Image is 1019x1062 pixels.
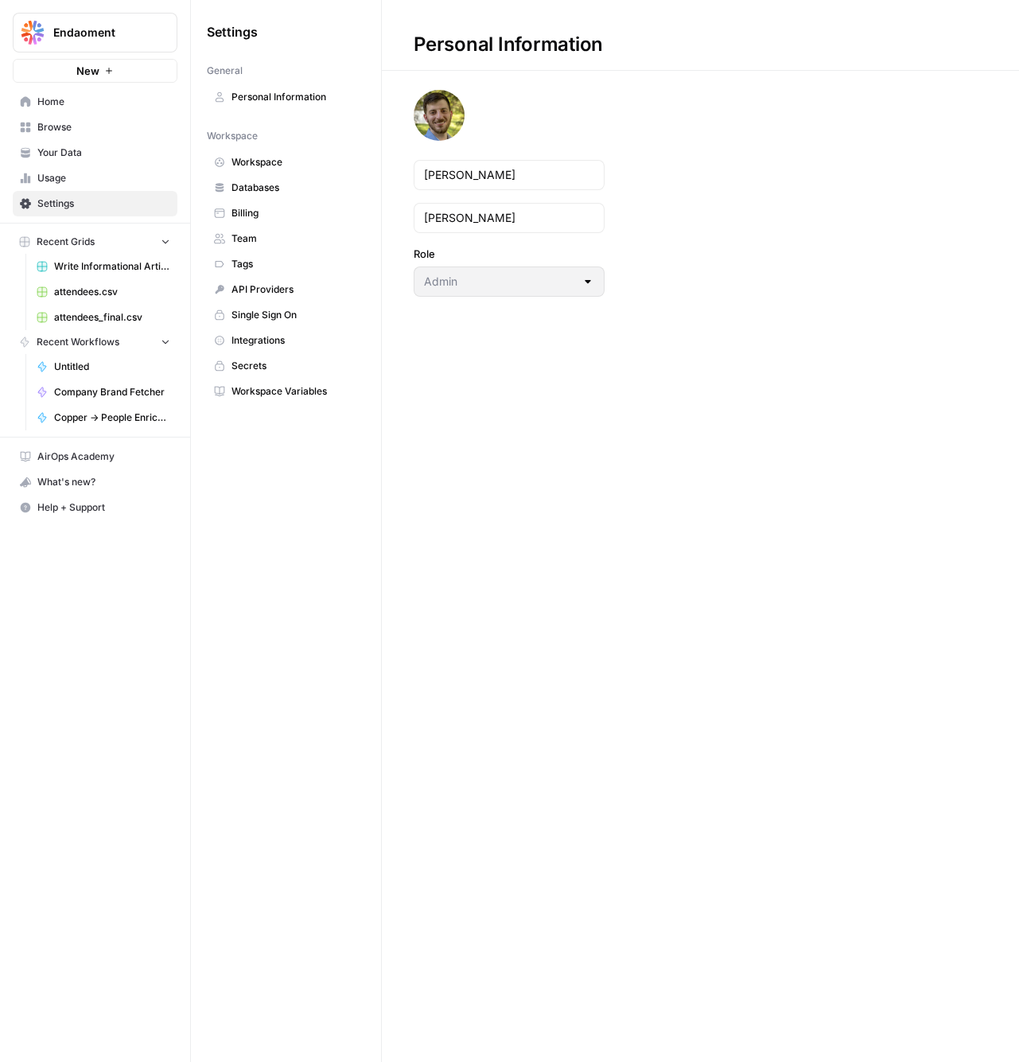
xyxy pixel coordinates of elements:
button: Recent Grids [13,230,177,254]
a: Integrations [207,328,365,353]
span: AirOps Academy [37,449,170,464]
a: Workspace [207,150,365,175]
span: Settings [207,22,258,41]
a: Untitled [29,354,177,379]
span: Tags [231,257,358,271]
span: Workspace [207,129,258,143]
a: attendees_final.csv [29,305,177,330]
span: Recent Grids [37,235,95,249]
span: API Providers [231,282,358,297]
button: Recent Workflows [13,330,177,354]
span: Endaoment [53,25,150,41]
button: Help + Support [13,495,177,520]
span: Recent Workflows [37,335,119,349]
a: Browse [13,115,177,140]
a: Write Informational Articles [29,254,177,279]
label: Role [414,246,605,262]
span: attendees.csv [54,285,170,299]
span: Integrations [231,333,358,348]
a: Team [207,226,365,251]
span: Personal Information [231,90,358,104]
span: Team [231,231,358,246]
div: What's new? [14,470,177,494]
span: New [76,63,99,79]
span: Home [37,95,170,109]
a: Usage [13,165,177,191]
a: Settings [13,191,177,216]
span: Write Informational Articles [54,259,170,274]
a: Personal Information [207,84,365,110]
span: Workspace Variables [231,384,358,399]
a: Workspace Variables [207,379,365,404]
span: Untitled [54,360,170,374]
a: Single Sign On [207,302,365,328]
span: Company Brand Fetcher [54,385,170,399]
span: Secrets [231,359,358,373]
button: What's new? [13,469,177,495]
span: Copper -> People Enricher [54,410,170,425]
a: Home [13,89,177,115]
span: Billing [231,206,358,220]
span: General [207,64,243,78]
span: Single Sign On [231,308,358,322]
div: Personal Information [382,32,635,57]
a: Secrets [207,353,365,379]
span: Help + Support [37,500,170,515]
a: API Providers [207,277,365,302]
span: Browse [37,120,170,134]
a: Databases [207,175,365,200]
span: Settings [37,196,170,211]
a: Copper -> People Enricher [29,405,177,430]
a: AirOps Academy [13,444,177,469]
span: Databases [231,181,358,195]
span: Your Data [37,146,170,160]
button: Workspace: Endaoment [13,13,177,53]
span: attendees_final.csv [54,310,170,325]
a: Tags [207,251,365,277]
a: Company Brand Fetcher [29,379,177,405]
button: New [13,59,177,83]
span: Workspace [231,155,358,169]
a: Your Data [13,140,177,165]
a: Billing [207,200,365,226]
a: attendees.csv [29,279,177,305]
img: avatar [414,90,465,141]
span: Usage [37,171,170,185]
img: Endaoment Logo [18,18,47,47]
